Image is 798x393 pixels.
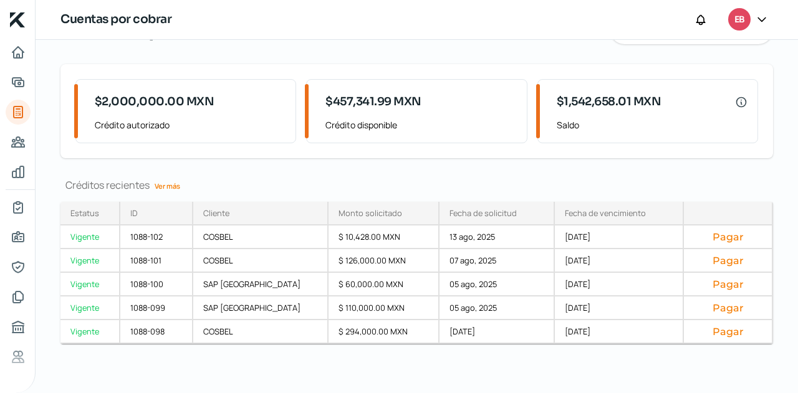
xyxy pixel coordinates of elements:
[120,225,193,249] div: 1088-102
[440,273,555,296] div: 05 ago, 2025
[694,278,762,290] button: Pagar
[565,207,646,219] div: Fecha de vencimiento
[734,12,744,27] span: EB
[555,320,684,344] div: [DATE]
[70,207,99,219] div: Estatus
[339,207,402,219] div: Monto solicitado
[555,225,684,249] div: [DATE]
[60,296,120,320] a: Vigente
[6,225,31,250] a: Información general
[6,285,31,310] a: Documentos
[120,273,193,296] div: 1088-100
[694,301,762,314] button: Pagar
[329,249,440,273] div: $ 126,000.00 MXN
[6,344,31,369] a: Referencias
[60,178,773,192] div: Créditos recientes
[440,225,555,249] div: 13 ago, 2025
[440,296,555,320] div: 05 ago, 2025
[60,320,120,344] a: Vigente
[440,249,555,273] div: 07 ago, 2025
[329,320,440,344] div: $ 294,000.00 MXN
[193,320,329,344] div: COSBEL
[6,100,31,125] a: Cuentas por cobrar
[193,296,329,320] div: SAP [GEOGRAPHIC_DATA]
[130,207,138,219] div: ID
[329,273,440,296] div: $ 60,000.00 MXN
[193,273,329,296] div: SAP [GEOGRAPHIC_DATA]
[555,273,684,296] div: [DATE]
[555,296,684,320] div: [DATE]
[120,249,193,273] div: 1088-101
[449,207,517,219] div: Fecha de solicitud
[6,40,31,65] a: Inicio
[120,296,193,320] div: 1088-099
[694,325,762,338] button: Pagar
[440,320,555,344] div: [DATE]
[60,249,120,273] a: Vigente
[6,255,31,280] a: Representantes
[557,117,748,133] span: Saldo
[329,296,440,320] div: $ 110,000.00 MXN
[555,249,684,273] div: [DATE]
[60,11,171,29] h1: Cuentas por cobrar
[6,315,31,339] a: Buró de crédito
[694,254,762,267] button: Pagar
[557,93,661,110] span: $1,542,658.01 MXN
[6,130,31,154] a: Cuentas por pagar
[6,159,31,184] a: Mis finanzas
[325,93,421,110] span: $457,341.99 MXN
[193,249,329,273] div: COSBEL
[120,320,193,344] div: 1088-098
[60,225,120,249] a: Vigente
[150,176,185,196] a: Ver más
[329,225,440,249] div: $ 10,428.00 MXN
[325,117,516,133] span: Crédito disponible
[60,273,120,296] a: Vigente
[6,195,31,220] a: Mi contrato
[6,70,31,95] a: Solicitar crédito
[193,225,329,249] div: COSBEL
[95,117,286,133] span: Crédito autorizado
[95,93,214,110] span: $2,000,000.00 MXN
[694,230,762,243] button: Pagar
[203,207,229,219] div: Cliente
